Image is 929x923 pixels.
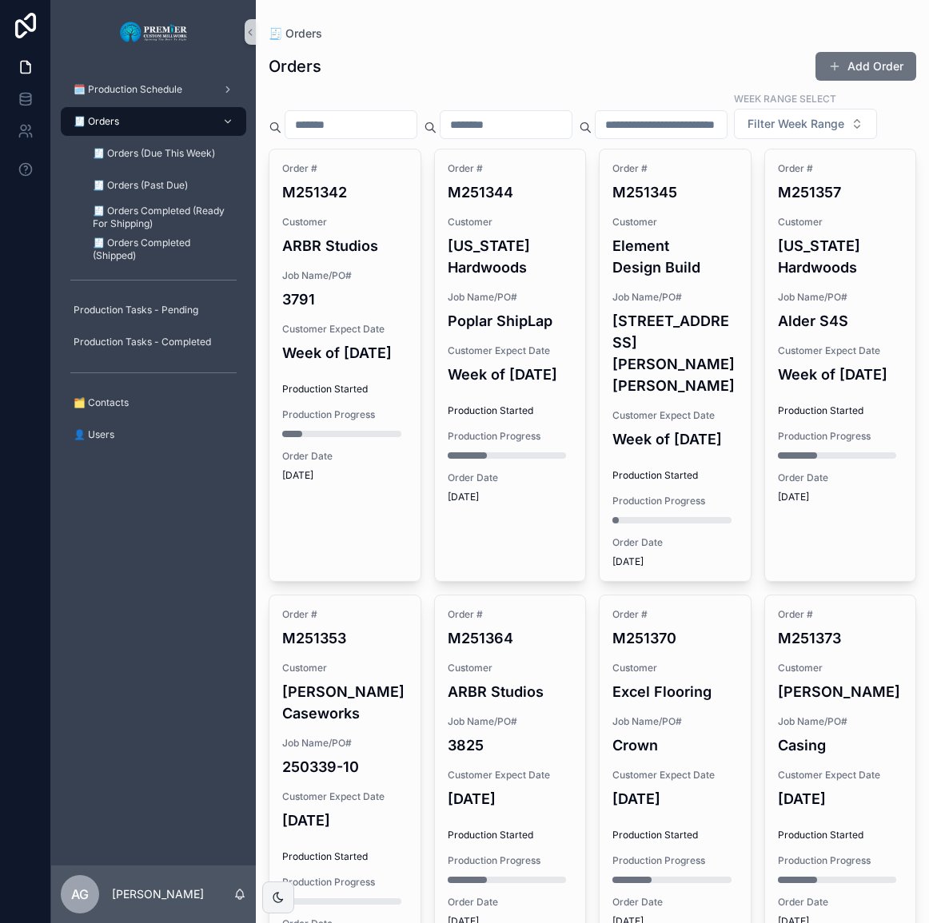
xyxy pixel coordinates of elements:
[448,627,573,649] h4: M251364
[282,810,408,831] h4: [DATE]
[269,26,322,42] a: 🧾 Orders
[815,52,916,81] button: Add Order
[612,310,738,396] h4: [STREET_ADDRESS][PERSON_NAME][PERSON_NAME]
[612,769,738,782] span: Customer Expect Date
[612,469,738,482] span: Production Started
[778,715,903,728] span: Job Name/PO#
[282,269,408,282] span: Job Name/PO#
[778,769,903,782] span: Customer Expect Date
[612,734,738,756] h4: Crown
[778,216,903,229] span: Customer
[282,216,408,229] span: Customer
[448,404,573,417] span: Production Started
[282,469,408,482] span: [DATE]
[93,179,188,192] span: 🧾 Orders (Past Due)
[448,364,573,385] h4: Week of [DATE]
[71,885,89,904] span: AG
[612,162,738,175] span: Order #
[612,854,738,867] span: Production Progress
[434,149,587,582] a: Order #M251344Customer[US_STATE] HardwoodsJob Name/PO#Poplar ShipLapCustomer Expect DateWeek of [...
[778,430,903,443] span: Production Progress
[282,162,408,175] span: Order #
[282,790,408,803] span: Customer Expect Date
[764,149,917,582] a: Order #M251357Customer[US_STATE] HardwoodsJob Name/PO#Alder S4SCustomer Expect DateWeek of [DATE]...
[448,788,573,810] h4: [DATE]
[612,608,738,621] span: Order #
[282,876,408,889] span: Production Progress
[778,235,903,278] h4: [US_STATE] Hardwoods
[612,181,738,203] h4: M251345
[74,115,119,128] span: 🧾 Orders
[448,734,573,756] h4: 3825
[282,450,408,463] span: Order Date
[778,344,903,357] span: Customer Expect Date
[612,681,738,702] h4: Excel Flooring
[448,681,573,702] h4: ARBR Studios
[282,608,408,621] span: Order #
[448,181,573,203] h4: M251344
[282,342,408,364] h4: Week of [DATE]
[282,383,408,396] span: Production Started
[282,627,408,649] h4: M251353
[778,491,903,503] span: [DATE]
[612,555,738,568] span: [DATE]
[74,396,129,409] span: 🗂️ Contacts
[448,162,573,175] span: Order #
[612,788,738,810] h4: [DATE]
[448,216,573,229] span: Customer
[93,205,230,230] span: 🧾 Orders Completed (Ready For Shipping)
[778,181,903,203] h4: M251357
[612,235,738,278] h4: Element Design Build
[282,408,408,421] span: Production Progress
[80,235,246,264] a: 🧾 Orders Completed (Shipped)
[599,149,752,582] a: Order #M251345CustomerElement Design BuildJob Name/PO#[STREET_ADDRESS][PERSON_NAME][PERSON_NAME]C...
[74,304,198,316] span: Production Tasks - Pending
[282,181,408,203] h4: M251342
[612,428,738,450] h4: Week of [DATE]
[778,788,903,810] h4: [DATE]
[778,681,903,702] h4: [PERSON_NAME]
[448,310,573,332] h4: Poplar ShipLap
[778,291,903,304] span: Job Name/PO#
[612,896,738,909] span: Order Date
[778,662,903,674] span: Customer
[80,171,246,200] a: 🧾 Orders (Past Due)
[93,147,215,160] span: 🧾 Orders (Due This Week)
[448,896,573,909] span: Order Date
[612,536,738,549] span: Order Date
[282,737,408,750] span: Job Name/PO#
[448,344,573,357] span: Customer Expect Date
[448,471,573,484] span: Order Date
[74,83,182,96] span: 🗓️ Production Schedule
[282,323,408,336] span: Customer Expect Date
[93,237,230,262] span: 🧾 Orders Completed (Shipped)
[51,64,256,470] div: scrollable content
[612,291,738,304] span: Job Name/PO#
[734,109,877,139] button: Select Button
[612,715,738,728] span: Job Name/PO#
[61,328,246,356] a: Production Tasks - Completed
[448,854,573,867] span: Production Progress
[778,162,903,175] span: Order #
[612,409,738,422] span: Customer Expect Date
[778,627,903,649] h4: M251373
[74,336,211,348] span: Production Tasks - Completed
[612,627,738,649] h4: M251370
[448,608,573,621] span: Order #
[778,608,903,621] span: Order #
[448,829,573,841] span: Production Started
[119,19,189,45] img: App logo
[734,91,836,105] label: Week Range Select
[778,404,903,417] span: Production Started
[448,662,573,674] span: Customer
[612,662,738,674] span: Customer
[448,235,573,278] h4: [US_STATE] Hardwoods
[61,420,246,449] a: 👤 Users
[61,388,246,417] a: 🗂️ Contacts
[448,430,573,443] span: Production Progress
[778,734,903,756] h4: Casing
[282,662,408,674] span: Customer
[269,149,421,582] a: Order #M251342CustomerARBR StudiosJob Name/PO#3791Customer Expect DateWeek of [DATE]Production St...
